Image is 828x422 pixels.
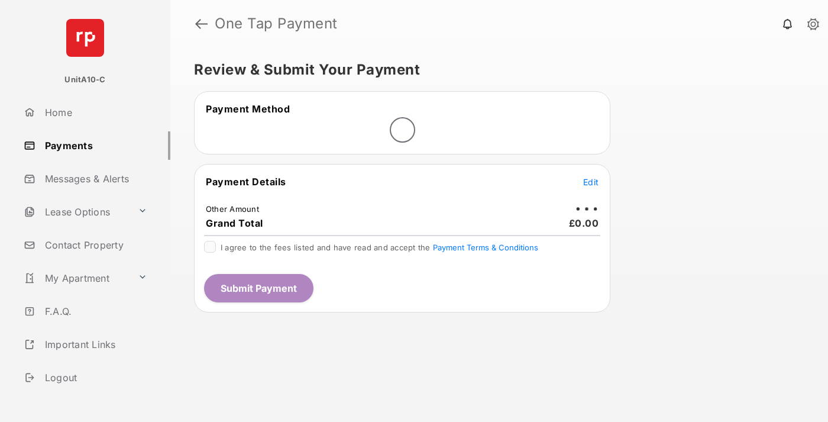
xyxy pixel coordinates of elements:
[221,243,538,252] span: I agree to the fees listed and have read and accept the
[206,176,286,188] span: Payment Details
[205,204,260,214] td: Other Amount
[66,19,104,57] img: svg+xml;base64,PHN2ZyB4bWxucz0iaHR0cDovL3d3dy53My5vcmcvMjAwMC9zdmciIHdpZHRoPSI2NCIgaGVpZ2h0PSI2NC...
[19,297,170,326] a: F.A.Q.
[64,74,105,86] p: UnitA10-C
[583,176,599,188] button: Edit
[204,274,313,302] button: Submit Payment
[19,131,170,160] a: Payments
[433,243,538,252] button: I agree to the fees listed and have read and accept the
[194,63,795,77] h5: Review & Submit Your Payment
[206,103,290,115] span: Payment Method
[215,17,338,31] strong: One Tap Payment
[569,217,599,229] span: £0.00
[19,165,170,193] a: Messages & Alerts
[206,217,263,229] span: Grand Total
[583,177,599,187] span: Edit
[19,98,170,127] a: Home
[19,363,170,392] a: Logout
[19,231,170,259] a: Contact Property
[19,264,133,292] a: My Apartment
[19,330,152,359] a: Important Links
[19,198,133,226] a: Lease Options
